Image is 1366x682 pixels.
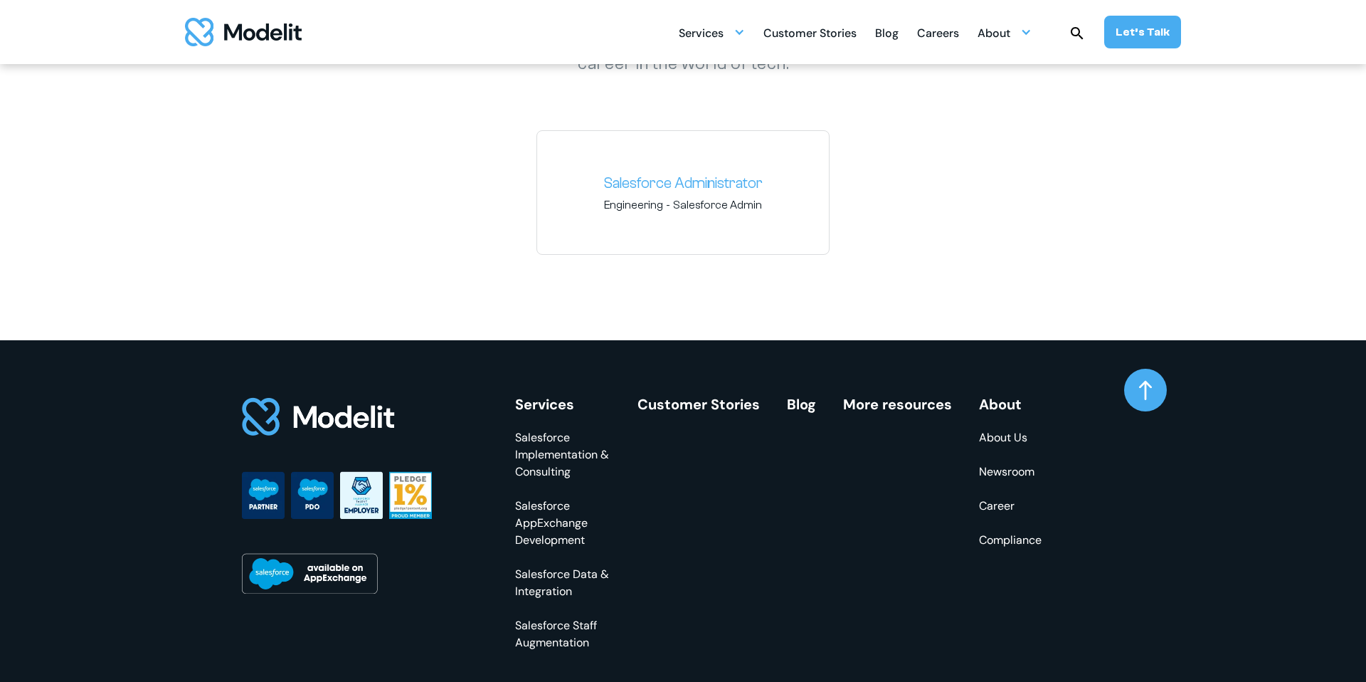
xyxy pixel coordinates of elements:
a: Salesforce Data & Integration [515,566,610,600]
div: About [979,397,1042,412]
img: modelit logo [185,18,302,46]
div: About [978,19,1032,46]
div: About [978,21,1010,48]
a: Compliance [979,532,1042,549]
div: Let’s Talk [1116,24,1170,40]
div: Careers [917,21,959,48]
a: Careers [917,19,959,46]
a: Career [979,498,1042,515]
a: Customer Stories [637,395,760,414]
a: Blog [787,395,816,414]
a: Customer Stories [763,19,857,46]
a: Newsroom [979,463,1042,481]
a: Blog [875,19,899,46]
div: Services [679,21,724,48]
span: - [549,197,817,213]
img: arrow up [1139,380,1152,400]
div: Blog [875,21,899,48]
a: More resources [843,395,952,414]
a: home [185,18,302,46]
span: Salesforce Admin [673,197,762,213]
a: Salesforce Implementation & Consulting [515,429,610,481]
span: Engineering [604,197,663,213]
div: Services [679,19,745,46]
img: footer logo [242,397,396,437]
div: Customer Stories [763,21,857,48]
a: Salesforce Administrator [549,172,817,195]
a: Salesforce Staff Augmentation [515,617,610,651]
div: Services [515,397,610,412]
a: Salesforce AppExchange Development [515,498,610,549]
a: Let’s Talk [1104,16,1181,48]
a: About Us [979,429,1042,446]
